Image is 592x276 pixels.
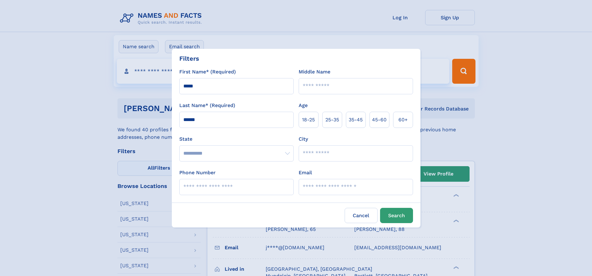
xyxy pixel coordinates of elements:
[380,208,413,223] button: Search
[179,54,199,63] div: Filters
[398,116,408,124] span: 60+
[325,116,339,124] span: 25‑35
[372,116,387,124] span: 45‑60
[179,68,236,76] label: First Name* (Required)
[345,208,378,223] label: Cancel
[299,135,308,143] label: City
[299,102,308,109] label: Age
[179,169,216,176] label: Phone Number
[299,169,312,176] label: Email
[179,135,294,143] label: State
[302,116,315,124] span: 18‑25
[179,102,235,109] label: Last Name* (Required)
[349,116,363,124] span: 35‑45
[299,68,330,76] label: Middle Name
